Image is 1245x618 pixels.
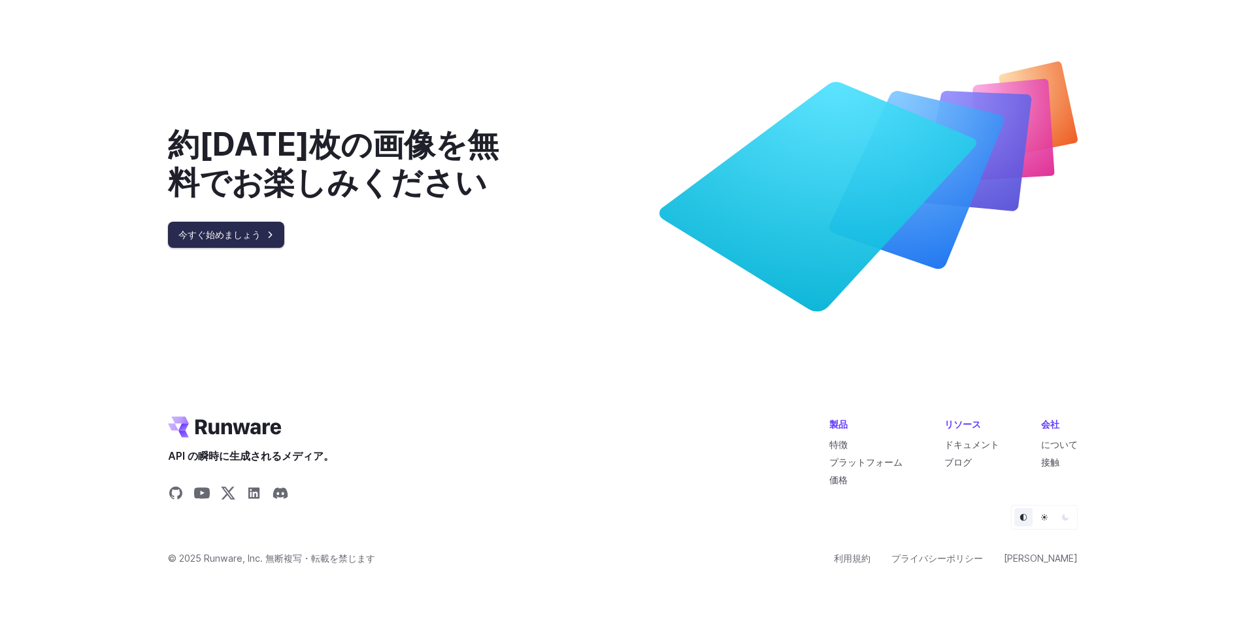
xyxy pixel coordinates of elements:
[168,222,284,247] a: 今すぐ始めましょう
[834,551,871,566] a: 利用規約
[168,125,499,201] font: 約[DATE]枚の画像を無料でお楽しみください
[273,485,288,505] a: Discordでシェア
[891,553,983,564] font: プライバシーポリシー
[829,474,848,485] a: 価格
[1035,508,1054,526] button: ライト
[1014,508,1033,526] button: デフォルト
[220,485,236,505] a: Xでシェア
[168,553,375,564] font: © 2025 Runware, Inc. 無断複写・転載を禁じます
[944,456,972,468] a: ブログ
[168,417,282,438] a: /へ移動
[194,485,210,505] a: YouTubeでシェア
[829,456,903,468] a: プラットフォーム
[891,551,983,566] a: プライバシーポリシー
[1004,551,1078,566] a: [PERSON_NAME]
[944,439,999,450] a: ドキュメント
[246,485,262,505] a: LinkedInでシェア
[1041,419,1059,430] font: 会社
[178,229,261,240] font: 今すぐ始めましょう
[834,553,871,564] font: 利用規約
[1056,508,1074,526] button: 暗い
[168,485,184,505] a: GitHubで共有
[1041,456,1059,468] a: 接触
[829,439,848,450] a: 特徴
[944,419,981,430] font: リソース
[1011,505,1078,530] ul: テーマセレクター
[1004,553,1078,564] font: [PERSON_NAME]
[1041,439,1078,450] a: について
[829,419,848,430] font: 製品
[168,449,334,462] font: API の瞬時に生成されるメディア。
